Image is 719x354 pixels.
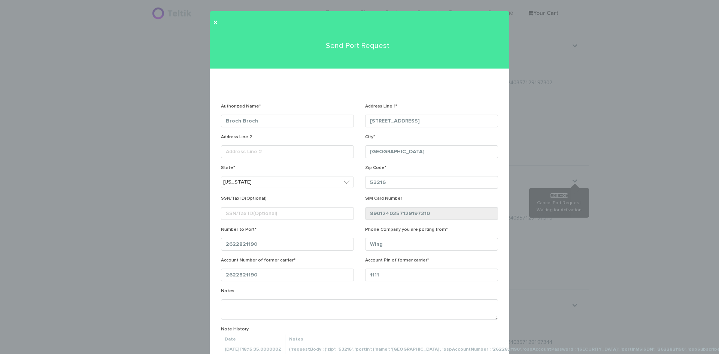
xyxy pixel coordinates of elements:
[365,207,498,220] input: SIM Card Number
[221,145,354,158] input: Address Line 2
[213,19,218,27] button: Close
[221,134,252,143] label: Address Line 2
[221,227,257,236] label: Number to Port*
[219,42,496,50] h1: Send Port Request
[221,335,285,345] th: Date
[365,115,498,127] input: Address Line 1
[221,257,295,267] label: Account Number of former carrier*
[365,257,429,267] label: Account Pin of former carrier*
[365,165,386,174] label: Zip Code*
[221,238,354,251] input: Number to Port
[221,288,234,297] label: Notes
[221,326,249,333] label: Note History
[365,176,498,189] input: Zip
[365,227,448,236] label: Phone Company you are porting from*
[365,196,402,205] label: SIM Card Number
[221,115,354,127] input: Authorized Name
[221,196,267,205] label: SSN/Tax ID(Optional)
[213,19,218,27] span: ×
[221,165,235,174] label: State*
[365,103,397,113] label: Address Line 1*
[365,145,498,158] input: City
[365,134,375,143] label: City*
[221,207,354,220] input: SSN/Tax ID(Optional)
[221,103,261,113] label: Authorized Name*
